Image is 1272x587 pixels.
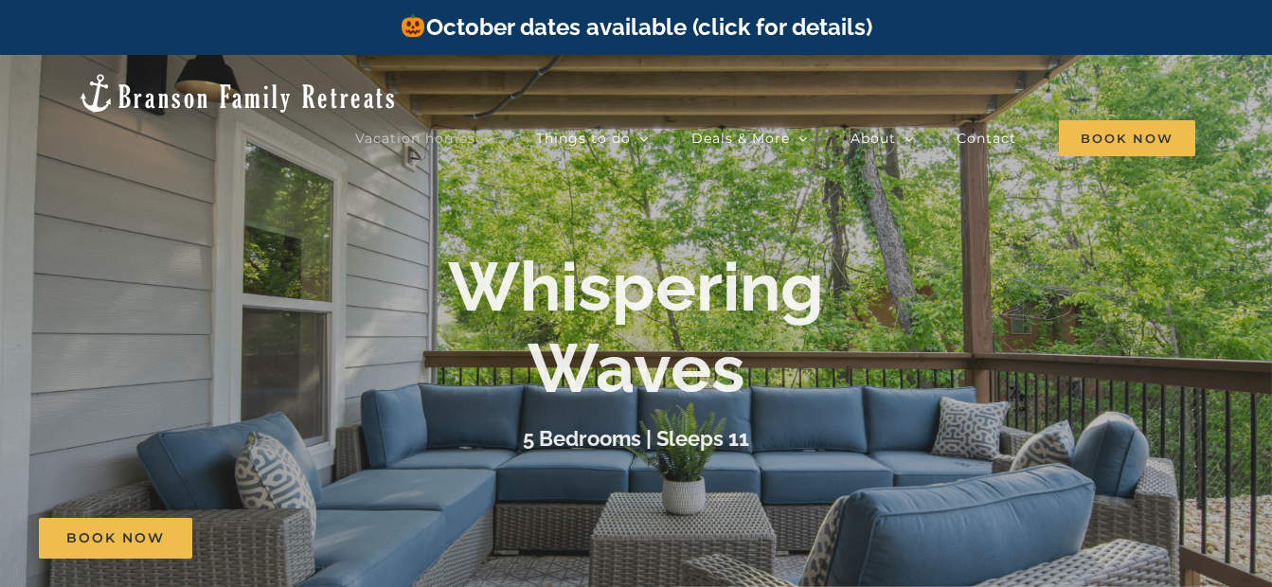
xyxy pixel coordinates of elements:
span: Things to do [536,132,631,145]
h3: 5 Bedrooms | Sleeps 11 [523,427,749,452]
img: Branson Family Retreats Logo [77,72,398,115]
span: Book Now [66,530,165,546]
span: Contact [957,132,1016,145]
b: Whispering Waves [448,246,824,408]
a: Deals & More [691,119,808,157]
a: Contact [957,119,1016,157]
span: Vacation homes [355,132,475,145]
a: Book Now [39,518,192,559]
span: Deals & More [691,132,790,145]
span: Book Now [1059,120,1195,156]
nav: Main Menu [355,119,1195,157]
a: About [851,119,914,157]
a: October dates available (click for details) [400,13,871,41]
img: 🎃 [402,14,424,37]
a: Vacation homes [355,119,493,157]
span: About [851,132,896,145]
a: Things to do [536,119,649,157]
